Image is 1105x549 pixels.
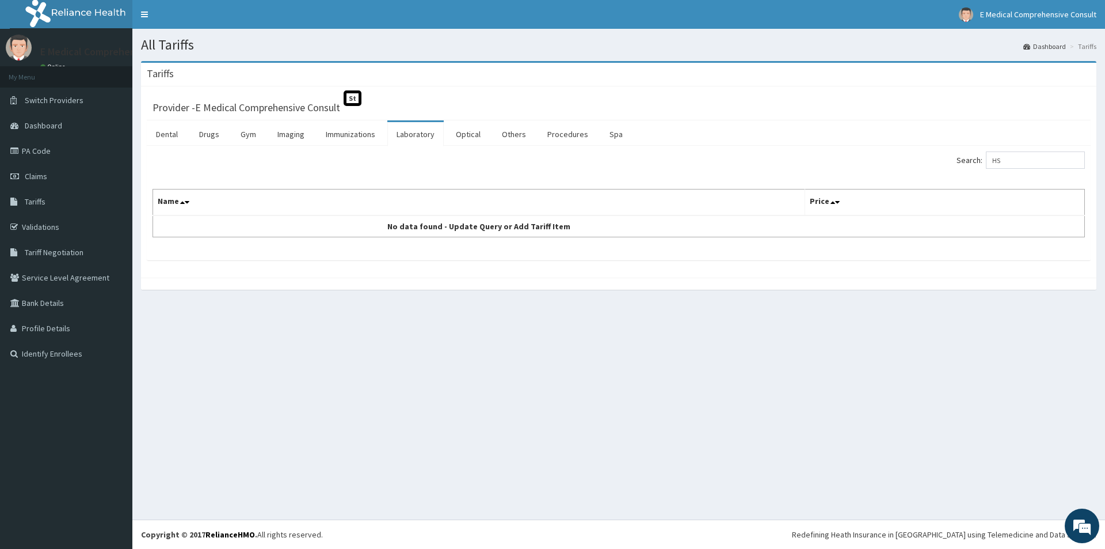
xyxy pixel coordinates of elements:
a: RelianceHMO [205,529,255,540]
a: Drugs [190,122,228,146]
span: E Medical Comprehensive Consult [980,9,1096,20]
a: Laboratory [387,122,444,146]
a: Gym [231,122,265,146]
span: Switch Providers [25,95,83,105]
p: E Medical Comprehensive Consult [40,47,190,57]
a: Procedures [538,122,597,146]
a: Dashboard [1023,41,1066,51]
textarea: Type your message and hit 'Enter' [6,315,219,355]
li: Tariffs [1067,41,1096,51]
input: Search: [986,152,1085,169]
th: Name [153,190,805,216]
div: Minimize live chat window [189,6,216,33]
label: Search: [957,152,1085,169]
span: We're online! [67,145,159,262]
div: Chat with us now [60,65,193,79]
img: User Image [6,35,32,60]
img: User Image [959,7,973,22]
span: Dashboard [25,120,62,131]
a: Dental [147,122,187,146]
th: Price [805,190,1085,216]
span: Claims [25,171,47,181]
a: Immunizations [317,122,384,146]
div: Redefining Heath Insurance in [GEOGRAPHIC_DATA] using Telemedicine and Data Science! [792,529,1096,540]
img: d_794563401_company_1708531726252_794563401 [21,58,47,86]
h1: All Tariffs [141,37,1096,52]
a: Optical [447,122,490,146]
h3: Provider - E Medical Comprehensive Consult [153,103,340,113]
a: Spa [600,122,632,146]
a: Imaging [268,122,314,146]
span: Tariff Negotiation [25,247,83,258]
h3: Tariffs [147,69,174,79]
a: Online [40,63,68,71]
td: No data found - Update Query or Add Tariff Item [153,215,805,237]
footer: All rights reserved. [132,520,1105,549]
strong: Copyright © 2017 . [141,529,257,540]
span: Tariffs [25,196,45,207]
span: St [344,90,361,106]
a: Others [493,122,535,146]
